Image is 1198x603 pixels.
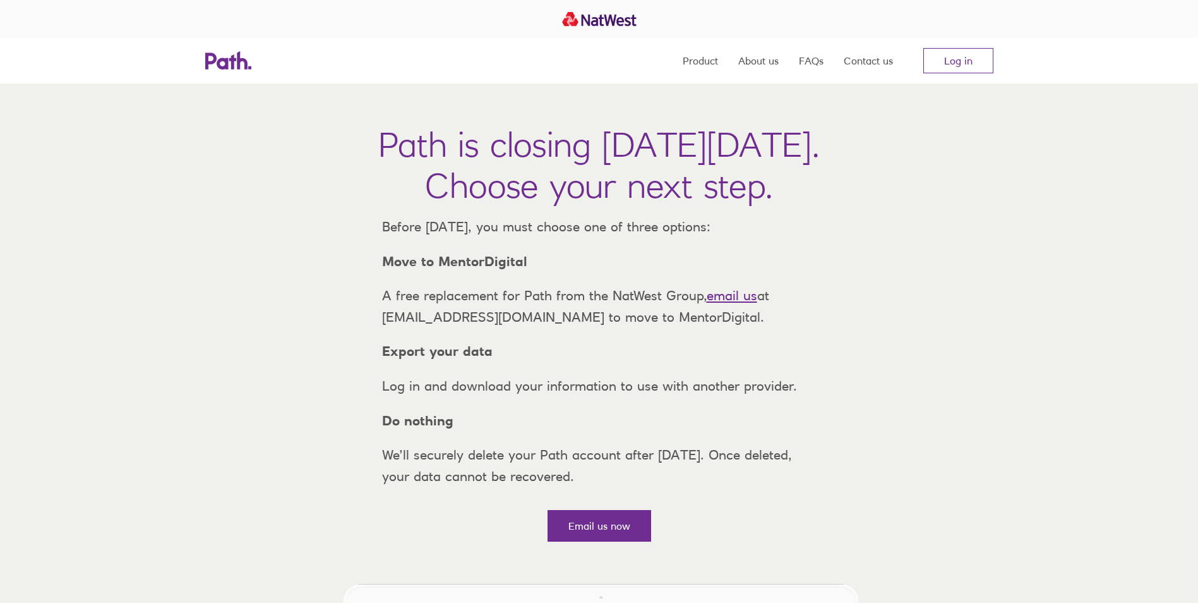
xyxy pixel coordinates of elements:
a: Product [683,38,718,83]
p: Log in and download your information to use with another provider. [372,375,827,397]
h1: Path is closing [DATE][DATE]. Choose your next step. [378,124,820,206]
a: About us [738,38,779,83]
p: Before [DATE], you must choose one of three options: [372,216,827,238]
a: Log in [923,48,993,73]
a: FAQs [799,38,824,83]
p: We’ll securely delete your Path account after [DATE]. Once deleted, your data cannot be recovered. [372,444,827,487]
strong: Export your data [382,343,493,359]
a: email us [707,288,757,303]
strong: Do nothing [382,413,453,429]
a: Contact us [844,38,893,83]
a: Email us now [548,510,651,542]
p: A free replacement for Path from the NatWest Group, at [EMAIL_ADDRESS][DOMAIN_NAME] to move to Me... [372,285,827,327]
strong: Move to MentorDigital [382,253,527,269]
